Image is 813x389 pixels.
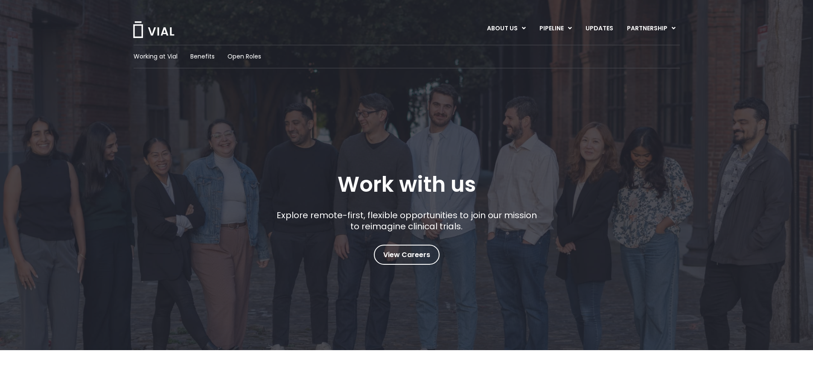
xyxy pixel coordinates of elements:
a: Open Roles [227,52,261,61]
h1: Work with us [338,172,476,197]
a: ABOUT USMenu Toggle [480,21,532,36]
a: Working at Vial [134,52,178,61]
a: PIPELINEMenu Toggle [533,21,578,36]
p: Explore remote-first, flexible opportunities to join our mission to reimagine clinical trials. [273,210,540,232]
span: View Careers [383,249,430,260]
a: Benefits [190,52,215,61]
a: UPDATES [579,21,620,36]
img: Vial Logo [132,21,175,38]
a: View Careers [374,245,440,265]
a: PARTNERSHIPMenu Toggle [620,21,682,36]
